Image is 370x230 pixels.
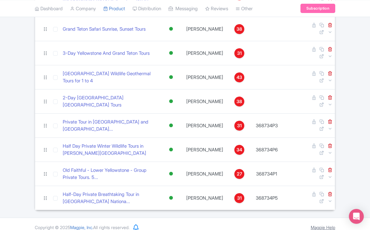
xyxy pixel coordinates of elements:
a: 31 [229,121,249,131]
span: 38 [237,98,242,105]
div: Active [168,145,174,154]
a: Half-Day Private Breathtaking Tour in [GEOGRAPHIC_DATA] Nationa... [63,191,157,205]
a: 3-Day Yellowstone And Grand Teton Tours [63,50,150,57]
td: [PERSON_NAME] [183,138,227,162]
div: Active [168,193,174,202]
a: 38 [229,97,249,106]
td: 368734P3 [252,114,282,138]
td: [PERSON_NAME] [183,162,227,186]
div: Active [168,169,174,178]
a: 38 [229,24,249,34]
a: 31 [229,193,249,203]
a: Half Day Private Winter Wildlife Tours in [PERSON_NAME][GEOGRAPHIC_DATA] [63,143,157,157]
td: [PERSON_NAME] [183,114,227,138]
span: 27 [237,171,242,177]
div: Active [168,97,174,106]
div: Active [168,121,174,130]
div: Open Intercom Messenger [349,209,364,224]
span: 31 [237,122,242,129]
span: 38 [237,26,242,33]
td: [PERSON_NAME] [183,186,227,210]
td: [PERSON_NAME] [183,89,227,114]
td: [PERSON_NAME] [183,17,227,41]
a: Grand Teton Safari Sunrise, Sunset Tours [63,26,146,33]
div: Active [168,49,174,58]
a: Magpie Help [311,225,335,230]
td: 368734P5 [252,186,282,210]
td: 368734P1 [252,162,282,186]
a: 27 [229,169,249,179]
td: [PERSON_NAME] [183,65,227,89]
a: Private Tour in [GEOGRAPHIC_DATA] and [GEOGRAPHIC_DATA]... [63,119,157,132]
span: 34 [237,146,242,153]
a: 2-Day [GEOGRAPHIC_DATA] [GEOGRAPHIC_DATA] Tours [63,94,157,108]
div: Active [168,24,174,33]
a: [GEOGRAPHIC_DATA] Wildlife Geothermal Tours for 1 to 4 [63,70,157,84]
span: 31 [237,50,242,57]
div: Active [168,73,174,82]
span: Magpie, Inc. [70,225,93,230]
a: 34 [229,145,249,155]
a: Old Faithful - Lower Yellowstone - Group Private Tours. 5... [63,167,157,181]
span: 43 [237,74,242,81]
a: Subscription [300,4,335,13]
span: 31 [237,195,242,202]
td: 368734P6 [252,138,282,162]
td: [PERSON_NAME] [183,41,227,65]
a: 31 [229,48,249,58]
a: 43 [229,72,249,82]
